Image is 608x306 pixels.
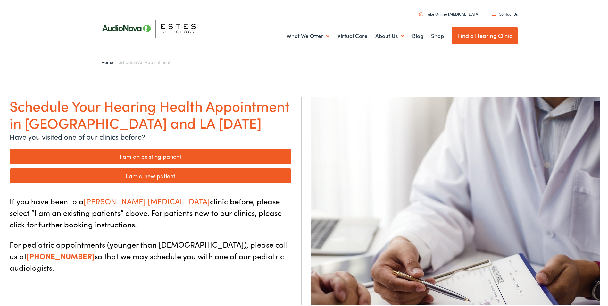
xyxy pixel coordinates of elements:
[10,130,291,140] p: Have you visited one of our clinics before?
[492,11,496,14] img: utility icon
[10,96,291,130] h1: Schedule Your Hearing Health Appointment in [GEOGRAPHIC_DATA] and LA [DATE]
[84,194,210,205] span: [PERSON_NAME] [MEDICAL_DATA]
[10,148,291,163] a: I am an existing patient
[27,249,95,260] a: [PHONE_NUMBER]
[431,23,444,47] a: Shop
[492,10,518,15] a: Contact Us
[101,57,116,64] a: Home
[119,57,170,64] span: Schedule an Appointment
[412,23,423,47] a: Blog
[419,11,423,15] img: utility icon
[337,23,368,47] a: Virtual Care
[101,57,170,64] span: »
[419,10,479,15] a: Take Online [MEDICAL_DATA]
[10,237,291,272] p: For pediatric appointments (younger than [DEMOGRAPHIC_DATA]), please call us at so that we may sc...
[10,194,291,229] p: If you have been to a clinic before, please select “I am an existing patients” above. For patient...
[375,23,404,47] a: About Us
[452,26,518,43] a: Find a Hearing Clinic
[10,167,291,182] a: I am a new patient
[287,23,330,47] a: What We Offer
